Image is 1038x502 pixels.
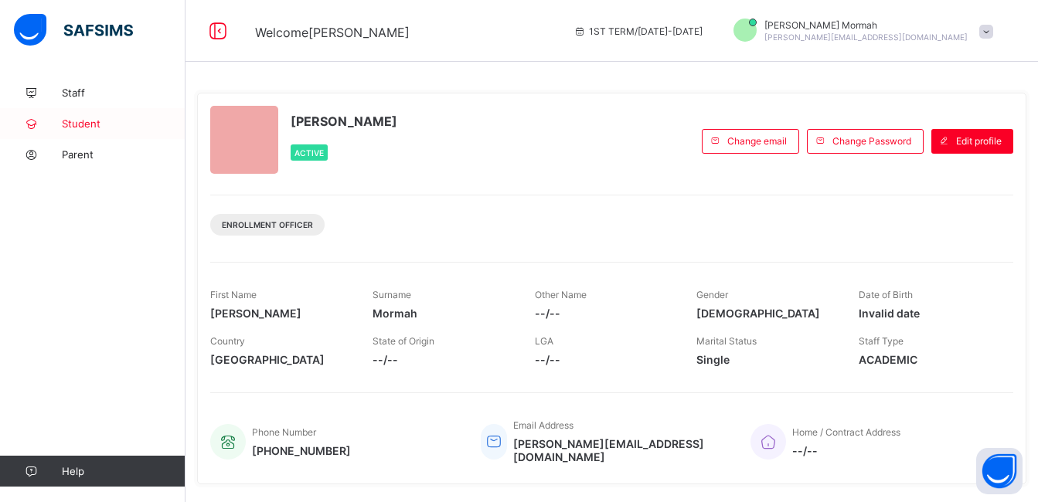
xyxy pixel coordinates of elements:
[222,220,313,229] span: Enrollment Officer
[210,335,245,347] span: Country
[252,426,316,438] span: Phone Number
[62,86,185,99] span: Staff
[252,444,351,457] span: [PHONE_NUMBER]
[718,19,1001,44] div: IfeomaMormah
[513,419,573,431] span: Email Address
[696,353,836,366] span: Single
[535,335,553,347] span: LGA
[859,353,998,366] span: ACADEMIC
[535,307,674,320] span: --/--
[764,19,968,31] span: [PERSON_NAME] Mormah
[210,353,349,366] span: [GEOGRAPHIC_DATA]
[535,353,674,366] span: --/--
[573,25,703,37] span: session/term information
[956,135,1002,147] span: Edit profile
[373,353,512,366] span: --/--
[62,117,185,130] span: Student
[62,465,185,477] span: Help
[535,289,587,300] span: Other Name
[513,437,727,463] span: [PERSON_NAME][EMAIL_ADDRESS][DOMAIN_NAME]
[792,426,900,438] span: Home / Contract Address
[210,307,349,320] span: [PERSON_NAME]
[291,114,397,129] span: [PERSON_NAME]
[696,335,757,347] span: Marital Status
[373,289,411,300] span: Surname
[832,135,911,147] span: Change Password
[764,32,968,42] span: [PERSON_NAME][EMAIL_ADDRESS][DOMAIN_NAME]
[294,148,324,158] span: Active
[14,14,133,46] img: safsims
[696,307,836,320] span: [DEMOGRAPHIC_DATA]
[373,307,512,320] span: Mormah
[859,289,913,300] span: Date of Birth
[859,307,998,320] span: Invalid date
[210,289,257,300] span: First Name
[696,289,728,300] span: Gender
[859,335,904,347] span: Staff Type
[255,25,410,40] span: Welcome [PERSON_NAME]
[373,335,434,347] span: State of Origin
[976,448,1023,494] button: Open asap
[792,444,900,457] span: --/--
[727,135,787,147] span: Change email
[62,148,185,161] span: Parent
